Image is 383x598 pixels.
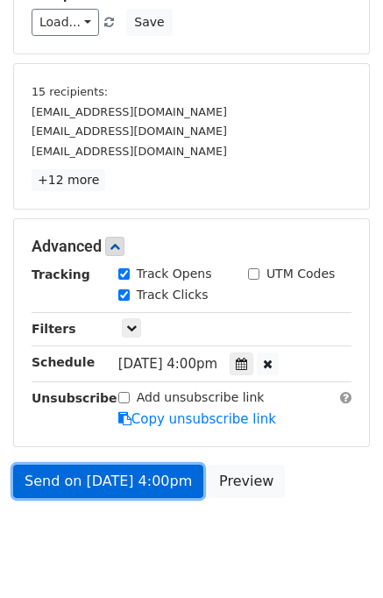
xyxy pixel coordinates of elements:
h5: Advanced [32,237,351,256]
label: Add unsubscribe link [137,388,265,407]
a: Preview [208,465,285,498]
strong: Filters [32,322,76,336]
iframe: Chat Widget [295,514,383,598]
small: 15 recipients: [32,85,108,98]
small: [EMAIL_ADDRESS][DOMAIN_NAME] [32,105,227,118]
strong: Schedule [32,355,95,369]
label: Track Clicks [137,286,209,304]
span: [DATE] 4:00pm [118,356,217,372]
button: Save [126,9,172,36]
strong: Unsubscribe [32,391,117,405]
strong: Tracking [32,267,90,281]
small: [EMAIL_ADDRESS][DOMAIN_NAME] [32,125,227,138]
a: Send on [DATE] 4:00pm [13,465,203,498]
a: +12 more [32,169,105,191]
label: Track Opens [137,265,212,283]
a: Copy unsubscribe link [118,411,276,427]
small: [EMAIL_ADDRESS][DOMAIN_NAME] [32,145,227,158]
a: Load... [32,9,99,36]
label: UTM Codes [266,265,335,283]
